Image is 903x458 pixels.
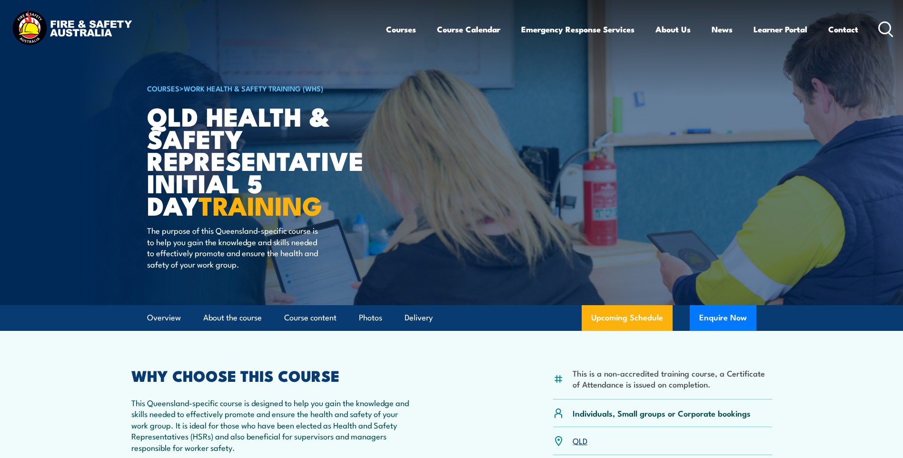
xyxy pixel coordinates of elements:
[147,305,181,330] a: Overview
[147,82,382,94] h6: >
[437,17,500,42] a: Course Calendar
[690,305,756,331] button: Enquire Now
[184,83,323,93] a: Work Health & Safety Training (WHS)
[828,17,858,42] a: Contact
[147,105,382,216] h1: QLD Health & Safety Representative Initial 5 Day
[203,305,262,330] a: About the course
[405,305,433,330] a: Delivery
[521,17,635,42] a: Emergency Response Services
[582,305,673,331] a: Upcoming Schedule
[573,408,751,418] p: Individuals, Small groups or Corporate bookings
[573,368,772,390] li: This is a non-accredited training course, a Certificate of Attendance is issued on completion.
[655,17,691,42] a: About Us
[712,17,733,42] a: News
[131,397,409,453] p: This Queensland-specific course is designed to help you gain the knowledge and skills needed to e...
[359,305,382,330] a: Photos
[147,225,321,269] p: The purpose of this Queensland-specific course is to help you gain the knowledge and skills neede...
[147,83,179,93] a: COURSES
[754,17,807,42] a: Learner Portal
[284,305,337,330] a: Course content
[198,185,322,224] strong: TRAINING
[386,17,416,42] a: Courses
[131,368,409,382] h2: WHY CHOOSE THIS COURSE
[573,435,587,446] a: QLD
